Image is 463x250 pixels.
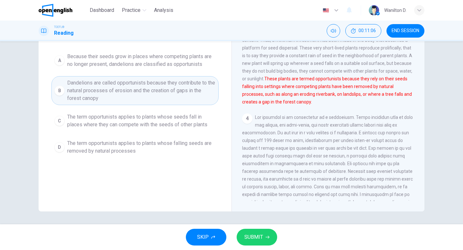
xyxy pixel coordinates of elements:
[67,53,216,68] span: Because their seeds grow in places where competing plants are no longer present, dandelions are c...
[51,137,219,158] button: DThe term opportunists applies to plants whose falling seeds are removed by natural processes
[54,29,74,37] h1: Reading
[67,79,216,102] span: Dandelions are called opportunists because they contribute to the natural processes of erosion an...
[67,139,216,155] span: The term opportunists applies to plants whose falling seeds are removed by natural processes
[242,113,252,124] div: 4
[122,6,141,14] span: Practice
[327,24,340,38] div: Mute
[242,115,413,243] span: Lor ipsumdol si am consectetur ad e seddoeiusm. Tempo incididun utla et dolo mag aliqua, eni admi...
[51,110,219,131] button: CThe term opportunists applies to plants whose seeds fall in places where they can compete with t...
[359,28,376,33] span: 00:11:06
[54,142,65,152] div: D
[384,6,406,14] div: Wanilton D.
[119,4,149,16] button: Practice
[54,116,65,126] div: C
[345,24,381,38] button: 00:11:06
[186,229,226,246] button: SKIP
[54,85,65,96] div: B
[54,25,64,29] span: TOEFL®
[369,5,379,15] img: Profile picture
[345,24,381,38] div: Hide
[242,76,412,104] font: These plants are termed opportunists because they rely on their seeds falling into settings where...
[322,8,330,13] img: en
[54,55,65,66] div: A
[244,233,263,242] span: SUBMIT
[151,4,176,16] button: Analysis
[90,6,114,14] span: Dashboard
[39,4,72,17] img: OpenEnglish logo
[39,4,87,17] a: OpenEnglish logo
[386,24,424,38] button: END SESSION
[197,233,209,242] span: SKIP
[237,229,277,246] button: SUBMIT
[51,76,219,105] button: BDandelions are called opportunists because they contribute to the natural processes of erosion a...
[87,4,117,16] button: Dashboard
[51,50,219,71] button: ABecause their seeds grow in places where competing plants are no longer present, dandelions are ...
[67,113,216,129] span: The term opportunists applies to plants whose seeds fall in places where they can compete with th...
[154,6,173,14] span: Analysis
[392,28,419,33] span: END SESSION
